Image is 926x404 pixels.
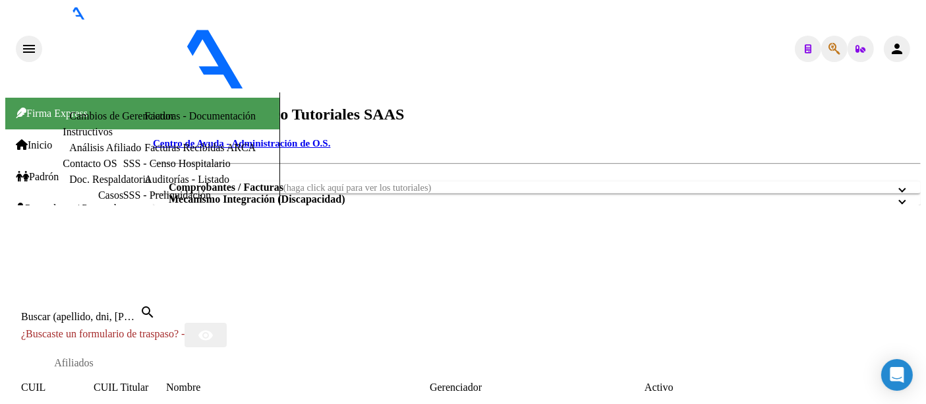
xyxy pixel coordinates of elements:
[881,359,913,391] div: Open Intercom Messenger
[16,203,134,215] span: Prestadores / Proveedores
[16,171,59,183] span: Padrón
[283,182,432,193] span: (haga click aquí para ver los tutoriales)
[645,379,846,396] datatable-header-cell: Activo
[94,382,148,393] span: CUIL Titular
[69,174,150,185] a: Doc. Respaldatoria
[69,110,174,121] a: Cambios de Gerenciador
[430,382,482,393] span: Gerenciador
[144,110,256,121] a: Facturas - Documentación
[123,158,231,169] a: SSS - Censo Hospitalario
[166,379,430,396] datatable-header-cell: Nombre
[94,379,166,396] datatable-header-cell: CUIL Titular
[430,379,645,396] datatable-header-cell: Gerenciador
[645,382,674,393] span: Activo
[42,20,355,90] img: Logo SAAS
[153,106,921,123] h2: Instructivos y Video Tutoriales SAAS
[54,357,94,369] div: Afiliados
[98,189,123,201] a: Casos
[169,193,345,205] strong: Mecanismo Integración (Discapacidad)
[21,41,37,57] mat-icon: menu
[69,142,141,153] a: Análisis Afiliado
[16,139,52,151] span: Inicio
[21,379,94,396] datatable-header-cell: CUIL
[140,304,156,320] mat-icon: search
[21,382,45,393] span: CUIL
[198,327,214,343] mat-icon: remove_red_eye
[355,81,393,92] span: - OSPEJ
[21,328,185,339] span: ¿Buscaste un formulario de traspaso? -
[16,108,88,119] span: Firma Express
[889,41,905,57] mat-icon: person
[166,382,200,393] span: Nombre
[144,142,256,153] a: Facturas Recibidas ARCA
